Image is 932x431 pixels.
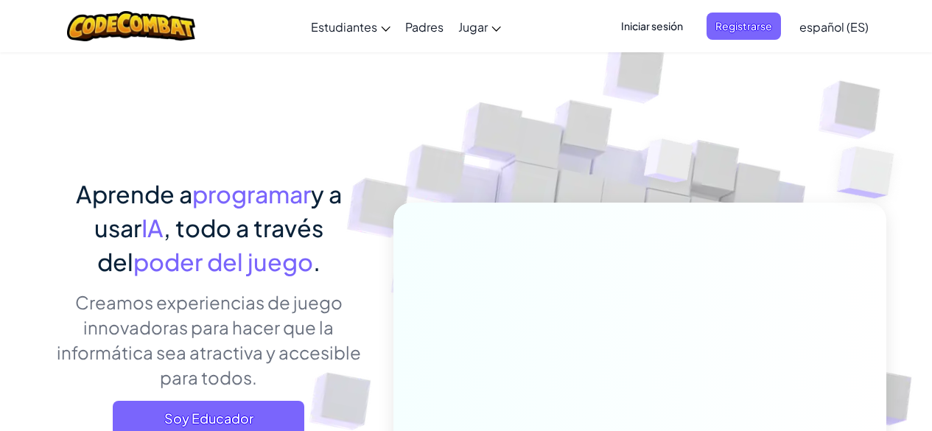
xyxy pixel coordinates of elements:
button: Iniciar sesión [612,13,692,40]
button: Registrarse [707,13,781,40]
span: . [313,247,320,276]
img: Overlap cubes [616,110,722,220]
span: , todo a través del [97,213,323,276]
img: CodeCombat logo [67,11,196,41]
span: Aprende a [76,179,192,209]
span: Jugar [458,19,488,35]
span: programar [192,179,311,209]
a: Jugar [451,7,508,46]
span: español (ES) [799,19,869,35]
p: Creamos experiencias de juego innovadoras para hacer que la informática sea atractiva y accesible... [46,290,371,390]
span: Estudiantes [311,19,377,35]
a: Padres [398,7,451,46]
span: poder del juego [133,247,313,276]
a: español (ES) [792,7,876,46]
a: Estudiantes [304,7,398,46]
span: IA [141,213,164,242]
